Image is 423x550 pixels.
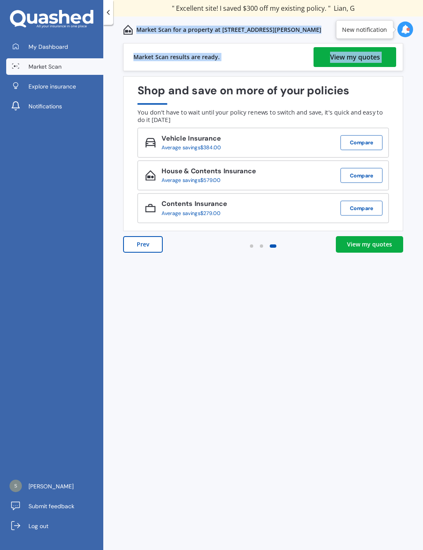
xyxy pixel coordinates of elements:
a: Notifications [6,98,103,115]
div: New notification [342,25,387,33]
div: Shop and save on more of your policies [138,84,389,105]
div: View my quotes [330,47,380,67]
a: Submit feedback [6,498,103,514]
span: Insurance [221,167,256,176]
div: Contents [162,200,227,210]
div: Vehicle [162,134,227,144]
button: Compare [340,201,383,215]
p: Market Scan for a property at [STREET_ADDRESS][PERSON_NAME] [136,26,321,34]
a: Market Scan [6,58,103,75]
span: Insurance [186,134,221,143]
img: Vehicle_icon [145,137,156,148]
div: House & Contents [162,167,256,177]
a: [PERSON_NAME] [6,478,103,495]
div: View my quotes [347,240,392,249]
a: Log out [6,518,103,534]
button: Prev [123,236,163,253]
img: home-and-contents.b802091223b8502ef2dd.svg [123,25,133,35]
span: Submit feedback [29,502,74,510]
button: Compare [340,135,383,150]
span: Market Scan [29,62,62,71]
a: My Dashboard [6,38,103,55]
a: Explore insurance [6,78,103,95]
span: Insurance [192,199,227,208]
div: Average savings $384.00 [162,145,221,151]
span: My Dashboard [29,43,68,51]
a: View my quotes [336,236,403,253]
span: Log out [29,522,48,530]
img: House & Contents_icon [145,170,156,181]
span: Explore insurance [29,82,76,91]
button: Compare [340,168,383,183]
img: 15b87b4a23650a20e337bf2dc9c7b81f [10,480,22,492]
img: Contents_icon [145,203,156,213]
div: You don't have to wait until your policy renews to switch and save, it's quick and easy to do it ... [138,109,389,124]
div: Average savings $579.00 [162,177,250,184]
span: [PERSON_NAME] [29,482,74,490]
div: Market Scan results are ready. [133,43,220,71]
span: Notifications [29,102,62,110]
a: View my quotes [314,47,396,67]
div: Average savings $279.00 [162,210,221,216]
